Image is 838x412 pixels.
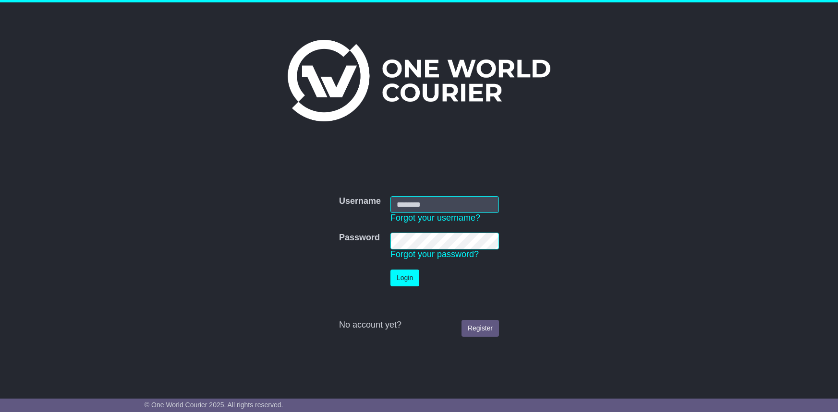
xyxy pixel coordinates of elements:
[390,270,419,286] button: Login
[145,401,283,409] span: © One World Courier 2025. All rights reserved.
[390,213,480,223] a: Forgot your username?
[390,249,479,259] a: Forgot your password?
[462,320,499,337] a: Register
[339,233,380,243] label: Password
[339,320,499,330] div: No account yet?
[288,40,550,121] img: One World
[339,196,381,207] label: Username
